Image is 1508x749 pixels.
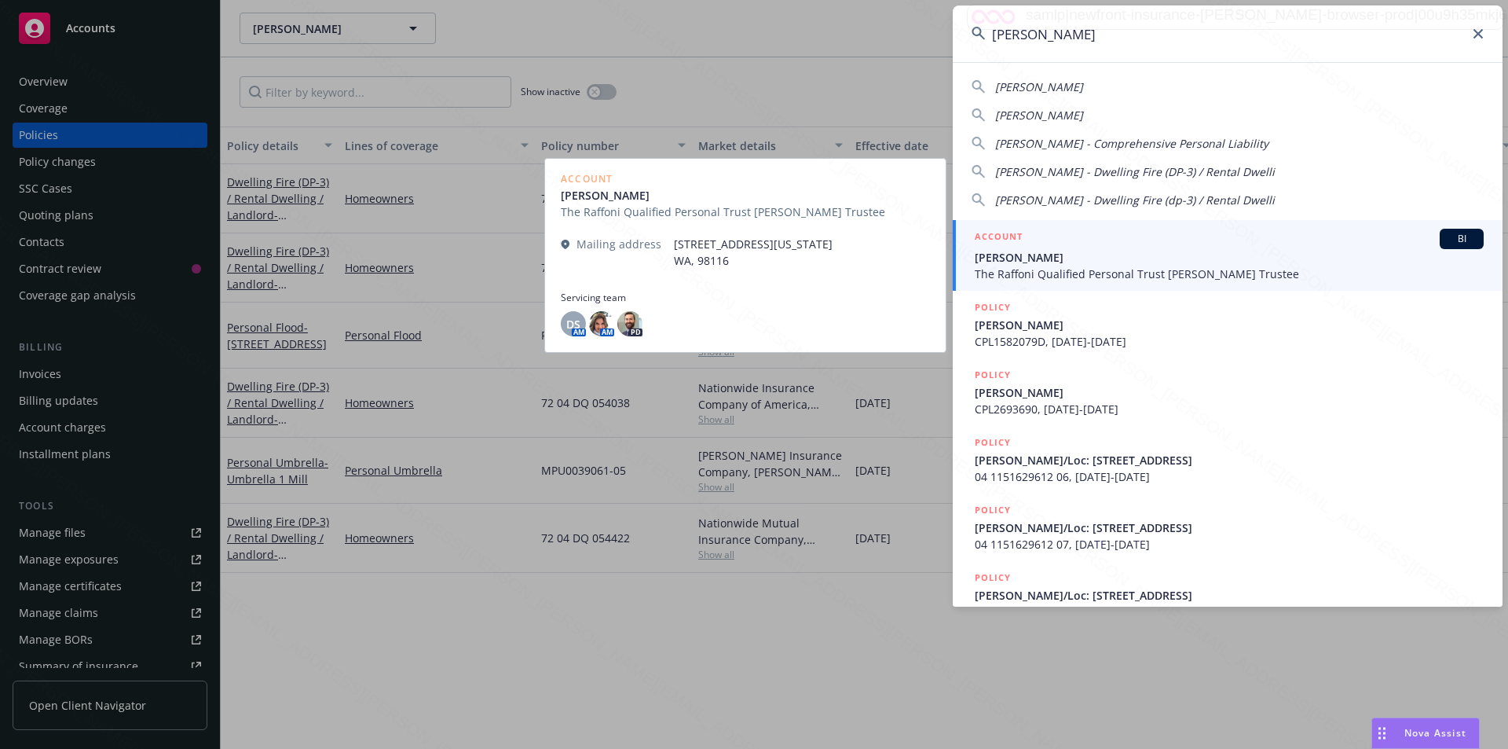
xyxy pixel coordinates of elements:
[1446,232,1477,246] span: BI
[995,193,1275,207] span: [PERSON_NAME] - Dwelling Fire (dp-3) / Rental Dwelli
[953,220,1503,291] a: ACCOUNTBI[PERSON_NAME]The Raffoni Qualified Personal Trust [PERSON_NAME] Trustee
[975,367,1011,383] h5: POLICY
[975,536,1484,553] span: 04 1151629612 07, [DATE]-[DATE]
[1372,718,1392,748] div: Drag to move
[975,570,1011,586] h5: POLICY
[975,502,1011,518] h5: POLICY
[975,587,1484,604] span: [PERSON_NAME]/Loc: [STREET_ADDRESS]
[975,299,1011,315] h5: POLICY
[975,401,1484,417] span: CPL2693690, [DATE]-[DATE]
[975,317,1484,333] span: [PERSON_NAME]
[975,266,1484,282] span: The Raffoni Qualified Personal Trust [PERSON_NAME] Trustee
[975,435,1011,450] h5: POLICY
[995,164,1275,179] span: [PERSON_NAME] - Dwelling Fire (DP-3) / Rental Dwelli
[975,249,1484,266] span: [PERSON_NAME]
[975,452,1484,468] span: [PERSON_NAME]/Loc: [STREET_ADDRESS]
[953,6,1503,62] input: Search...
[975,604,1484,620] span: 04 1151629612 05, [DATE]-[DATE]
[975,384,1484,401] span: [PERSON_NAME]
[975,520,1484,536] span: [PERSON_NAME]/Loc: [STREET_ADDRESS]
[1371,718,1480,749] button: Nova Assist
[953,426,1503,494] a: POLICY[PERSON_NAME]/Loc: [STREET_ADDRESS]04 1151629612 06, [DATE]-[DATE]
[995,108,1083,123] span: [PERSON_NAME]
[953,494,1503,561] a: POLICY[PERSON_NAME]/Loc: [STREET_ADDRESS]04 1151629612 07, [DATE]-[DATE]
[1404,726,1466,740] span: Nova Assist
[995,79,1083,94] span: [PERSON_NAME]
[995,136,1268,151] span: [PERSON_NAME] - Comprehensive Personal Liability
[975,333,1484,350] span: CPL1582079D, [DATE]-[DATE]
[953,358,1503,426] a: POLICY[PERSON_NAME]CPL2693690, [DATE]-[DATE]
[975,468,1484,485] span: 04 1151629612 06, [DATE]-[DATE]
[953,291,1503,358] a: POLICY[PERSON_NAME]CPL1582079D, [DATE]-[DATE]
[953,561,1503,629] a: POLICY[PERSON_NAME]/Loc: [STREET_ADDRESS]04 1151629612 05, [DATE]-[DATE]
[975,229,1023,248] h5: ACCOUNT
